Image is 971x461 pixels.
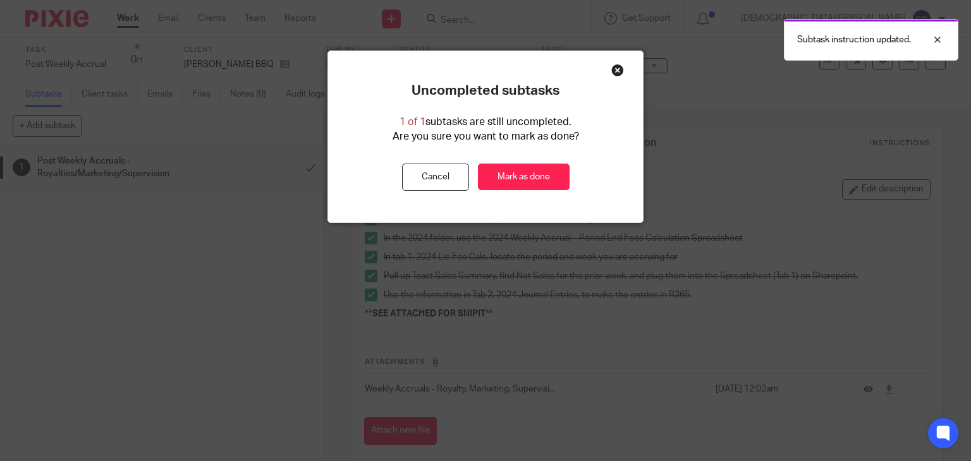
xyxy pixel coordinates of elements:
[400,115,571,129] p: subtasks are still uncompleted.
[400,117,425,127] span: 1 of 1
[797,33,911,46] p: Subtask instruction updated.
[402,164,469,191] button: Cancel
[478,164,570,191] a: Mark as done
[611,64,624,76] div: Close this dialog window
[393,129,579,144] p: Are you sure you want to mark as done?
[412,83,559,99] p: Uncompleted subtasks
